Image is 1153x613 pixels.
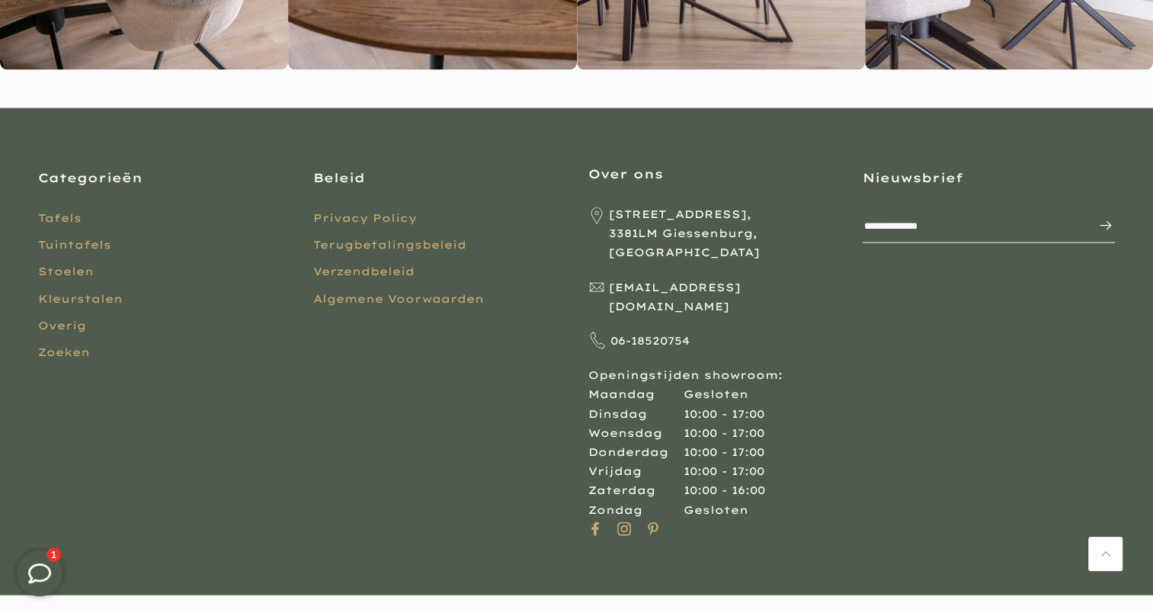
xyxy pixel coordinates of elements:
[588,385,684,404] div: Maandag
[684,424,764,443] div: 10:00 - 17:00
[684,501,748,520] div: Gesloten
[1083,210,1113,241] button: Inschrijven
[588,501,684,520] div: Zondag
[646,520,660,538] a: Volg op Pinterest
[588,443,684,462] div: Donderdag
[38,345,90,359] a: Zoeken
[38,169,290,186] h3: Categorieën
[313,211,417,225] a: Privacy Policy
[684,462,764,481] div: 10:00 - 17:00
[588,205,841,520] div: Openingstijden showroom:
[313,265,415,278] a: Verzendbeleid
[1083,217,1113,235] span: Inschrijven
[588,520,602,538] a: Volg op Facebook
[313,169,565,186] h3: Beleid
[609,278,841,316] span: [EMAIL_ADDRESS][DOMAIN_NAME]
[588,165,841,182] h3: Over ons
[38,292,123,306] a: Kleurstalen
[313,238,466,252] a: Terugbetalingsbeleid
[684,481,765,500] div: 10:00 - 16:00
[1088,537,1123,571] a: Terug naar boven
[38,238,111,252] a: Tuintafels
[684,405,764,424] div: 10:00 - 17:00
[588,481,684,500] div: Zaterdag
[588,405,684,424] div: Dinsdag
[609,205,840,263] span: [STREET_ADDRESS], 3381LM Giessenburg, [GEOGRAPHIC_DATA]
[313,292,484,306] a: Algemene Voorwaarden
[863,169,1115,186] h3: Nieuwsbrief
[588,462,684,481] div: Vrijdag
[684,385,748,404] div: Gesloten
[588,424,684,443] div: Woensdag
[2,535,78,611] iframe: toggle-frame
[684,443,764,462] div: 10:00 - 17:00
[38,319,86,332] a: Overig
[610,332,690,351] span: 06-18520754
[38,265,94,278] a: Stoelen
[38,211,82,225] a: Tafels
[617,520,631,538] a: Volg op Instagram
